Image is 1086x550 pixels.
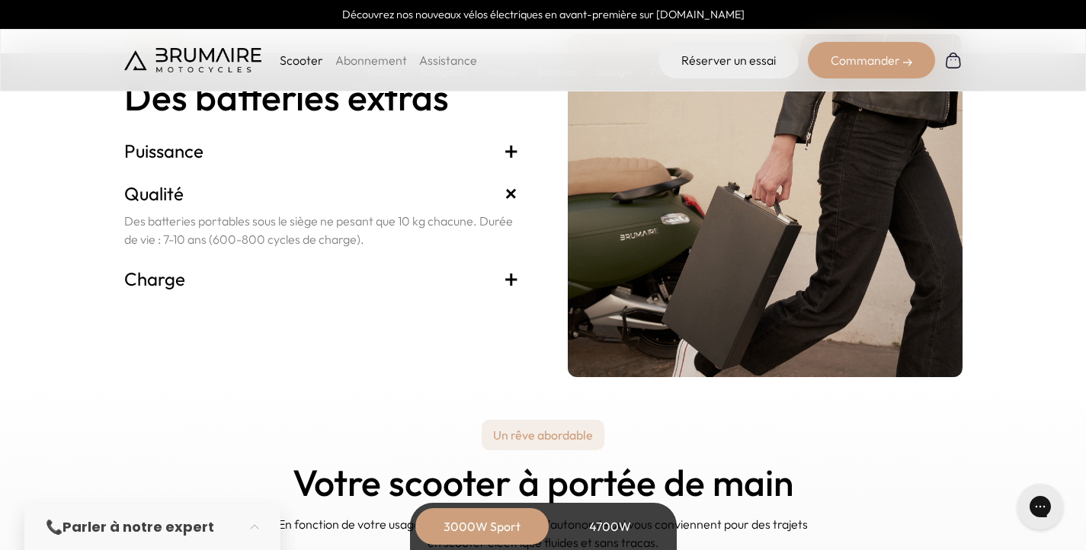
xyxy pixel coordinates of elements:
[419,53,477,68] a: Assistance
[1010,478,1071,535] iframe: Gorgias live chat messenger
[497,180,525,208] span: +
[421,508,543,545] div: 3000W Sport
[124,48,261,72] img: Brumaire Motocycles
[124,267,519,291] h3: Charge
[124,77,519,117] h2: Des batteries extras
[335,53,407,68] a: Abonnement
[124,181,519,206] h3: Qualité
[658,42,799,78] a: Réserver un essai
[944,51,963,69] img: Panier
[504,139,519,163] span: +
[124,139,519,163] h3: Puissance
[293,462,793,503] h2: Votre scooter à portée de main
[568,34,963,377] img: brumaire-batteries.png
[124,212,519,248] p: Des batteries portables sous le siège ne pesant que 10 kg chacune. Durée de vie : 7-10 ans (600-8...
[504,267,519,291] span: +
[903,58,912,67] img: right-arrow-2.png
[280,51,323,69] p: Scooter
[482,420,604,450] p: Un rêve abordable
[549,508,671,545] div: 4700W
[808,42,935,78] div: Commander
